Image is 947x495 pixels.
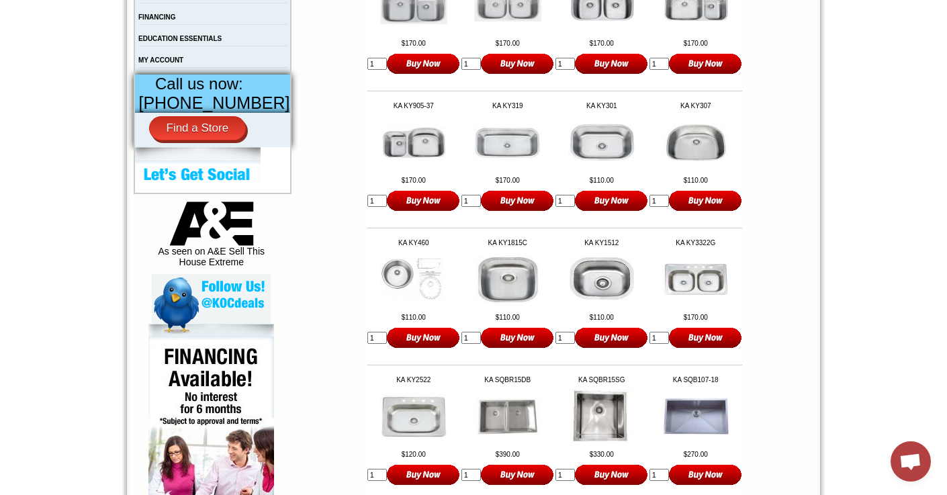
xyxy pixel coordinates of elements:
[461,102,554,109] td: KA KY319
[387,326,460,349] input: Buy Now
[555,40,648,47] td: $170.00
[891,441,931,482] div: Open chat
[474,126,541,159] img: KA KY319
[461,177,554,184] td: $170.00
[367,177,460,184] td: $170.00
[152,201,271,274] div: As seen on A&E Sell This House Extreme
[380,257,447,302] img: KA KY460
[367,451,460,458] td: $120.00
[138,35,222,42] a: EDUCATION ESSENTIALS
[461,40,554,47] td: $170.00
[662,398,729,436] img: KA SQB107-18
[669,463,742,486] input: Buy Now
[139,93,290,112] span: [PHONE_NUMBER]
[149,116,246,140] a: Find a Store
[568,257,635,302] img: KA KY1512
[461,376,554,384] td: KA SQBR15DB
[575,463,648,486] input: Buy Now
[555,177,648,184] td: $110.00
[380,126,447,159] img: KA KY905-37
[367,40,460,47] td: $170.00
[649,314,742,321] td: $170.00
[669,52,742,75] input: Buy Now
[387,189,460,212] input: Buy Now
[367,376,460,384] td: KA KY2522
[138,13,176,21] a: FINANCING
[555,102,648,109] td: KA KY301
[662,123,729,162] img: KA KY307
[461,239,554,246] td: KA KY1815C
[380,394,447,439] img: KA KY2522
[649,102,742,109] td: KA KY307
[649,177,742,184] td: $110.00
[649,239,742,246] td: KA KY3322G
[575,52,648,75] input: Buy Now
[555,239,648,246] td: KA KY1512
[387,52,460,75] input: Buy Now
[367,102,460,109] td: KA KY905-37
[662,263,729,297] img: KA KY3322G
[481,52,554,75] input: Buy Now
[461,451,554,458] td: $390.00
[481,189,554,212] input: Buy Now
[474,398,541,434] img: KA SQBR15DB
[367,314,460,321] td: $110.00
[555,376,648,384] td: KA SQBR15SG
[387,463,460,486] input: Buy Now
[568,390,635,443] img: KA SQBR15SG
[575,189,648,212] input: Buy Now
[155,75,243,93] span: Call us now:
[669,326,742,349] input: Buy Now
[481,326,554,349] input: Buy Now
[575,326,648,349] input: Buy Now
[568,123,635,162] img: KA KY301
[461,314,554,321] td: $110.00
[555,314,648,321] td: $110.00
[138,56,183,64] a: MY ACCOUNT
[555,451,648,458] td: $330.00
[649,451,742,458] td: $270.00
[474,255,541,304] img: KA KY1815C
[367,239,460,246] td: KA KY460
[669,189,742,212] input: Buy Now
[649,40,742,47] td: $170.00
[649,376,742,384] td: KA SQB107-18
[481,463,554,486] input: Buy Now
